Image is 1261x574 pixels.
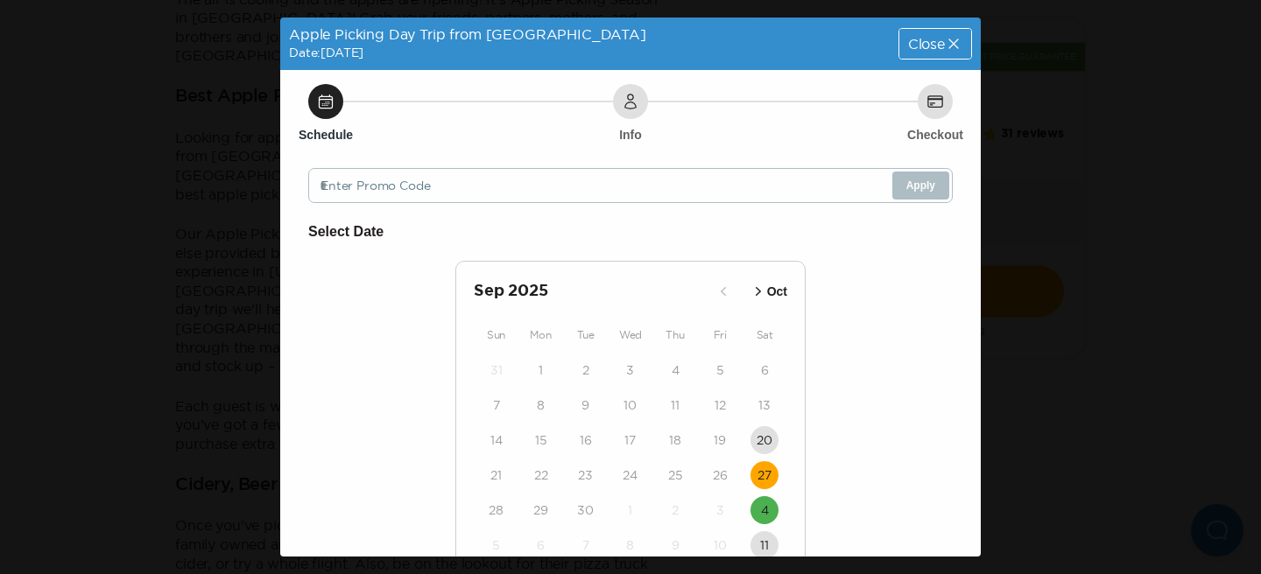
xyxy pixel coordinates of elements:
time: 21 [490,466,502,484]
button: 26 [706,461,734,489]
time: 1 [628,501,632,519]
button: 30 [572,496,600,524]
time: 7 [493,396,500,414]
button: 3 [616,356,645,384]
button: 5 [706,356,734,384]
button: 4 [750,496,778,524]
time: 18 [669,431,681,449]
time: 10 [623,396,637,414]
button: 7 [572,531,600,559]
h6: Select Date [308,220,953,243]
button: 3 [706,496,734,524]
button: 31 [483,356,511,384]
div: Fri [698,325,743,346]
button: 5 [483,531,511,559]
div: Thu [653,325,698,346]
button: 22 [527,461,555,489]
button: 8 [527,391,555,419]
time: 29 [533,501,548,519]
div: Sat [743,325,787,346]
time: 7 [582,536,589,554]
time: 25 [668,466,683,484]
button: 24 [616,461,645,489]
button: 17 [616,426,645,454]
time: 4 [672,361,680,379]
time: 17 [624,431,636,449]
button: 2 [661,496,689,524]
button: 9 [661,531,689,559]
button: 1 [616,496,645,524]
time: 8 [537,396,545,414]
button: 4 [661,356,689,384]
time: 2 [582,361,589,379]
span: Close [908,37,945,51]
button: 16 [572,426,600,454]
time: 11 [760,536,769,554]
button: 1 [527,356,555,384]
button: 15 [527,426,555,454]
h6: Info [619,126,642,143]
time: 15 [535,431,547,449]
button: 2 [572,356,600,384]
time: 9 [581,396,589,414]
time: 6 [537,536,545,554]
time: 19 [714,431,726,449]
button: 28 [483,496,511,524]
button: 8 [616,531,645,559]
time: 10 [714,536,727,554]
button: 6 [750,356,778,384]
time: 24 [623,466,638,484]
time: 12 [715,396,726,414]
button: 11 [661,391,689,419]
time: 30 [577,501,594,519]
button: 10 [616,391,645,419]
h6: Checkout [907,126,963,143]
time: 9 [672,536,680,554]
h2: Sep 2025 [474,279,709,304]
button: 21 [483,461,511,489]
button: Oct [744,277,793,306]
button: 19 [706,426,734,454]
div: Wed [608,325,652,346]
time: 28 [489,501,504,519]
button: 6 [527,531,555,559]
button: 18 [661,426,689,454]
time: 20 [757,431,772,449]
time: 8 [626,536,634,554]
time: 5 [492,536,500,554]
time: 1 [539,361,543,379]
time: 26 [713,466,728,484]
button: 13 [750,391,778,419]
div: Tue [563,325,608,346]
time: 31 [490,361,503,379]
button: 14 [483,426,511,454]
time: 23 [578,466,593,484]
time: 3 [626,361,634,379]
time: 4 [761,501,769,519]
time: 16 [580,431,592,449]
time: 22 [534,466,548,484]
button: 7 [483,391,511,419]
p: Oct [767,283,787,301]
div: Sun [474,325,518,346]
button: 20 [750,426,778,454]
time: 11 [671,396,680,414]
button: 25 [661,461,689,489]
button: 9 [572,391,600,419]
time: 3 [716,501,724,519]
button: 11 [750,531,778,559]
h6: Schedule [299,126,353,143]
span: Date: [DATE] [289,45,363,59]
button: 29 [527,496,555,524]
button: 23 [572,461,600,489]
time: 27 [757,466,771,484]
div: Mon [518,325,563,346]
button: 27 [750,461,778,489]
time: 6 [761,361,769,379]
span: Apple Picking Day Trip from [GEOGRAPHIC_DATA] [289,26,646,42]
button: 12 [706,391,734,419]
time: 2 [672,501,679,519]
time: 5 [716,361,724,379]
button: 10 [706,531,734,559]
time: 13 [758,396,771,414]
